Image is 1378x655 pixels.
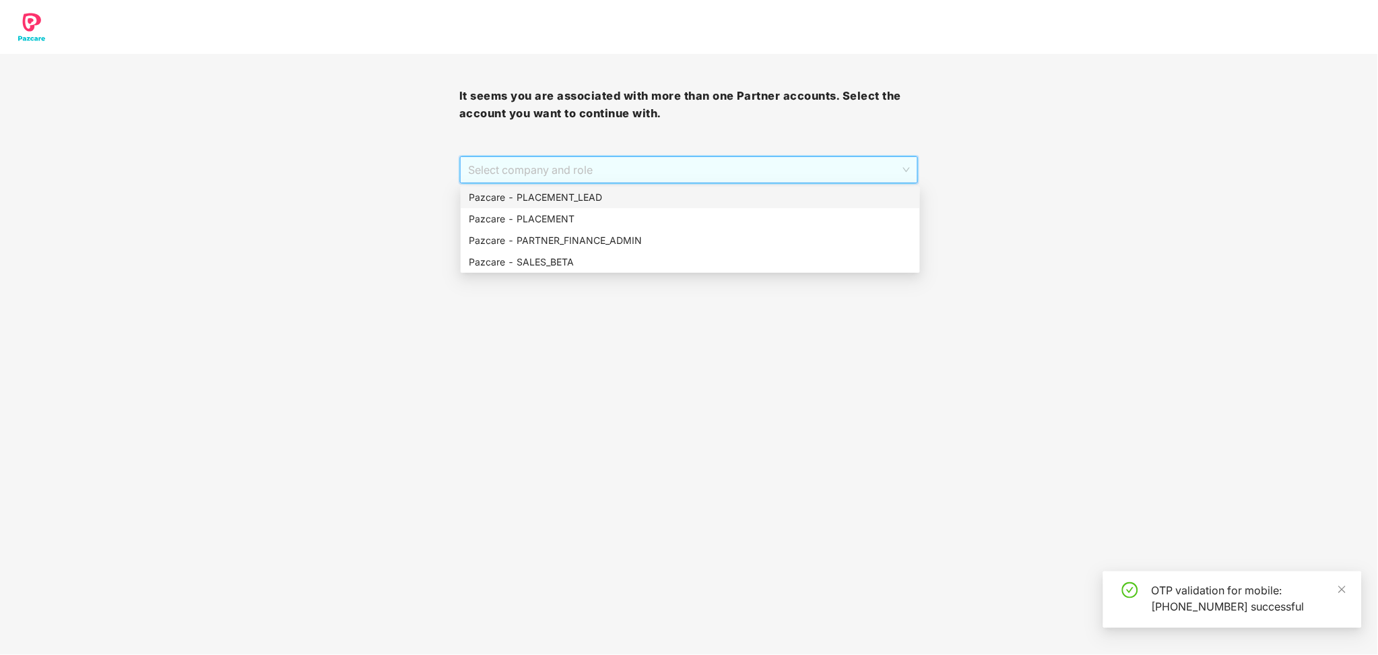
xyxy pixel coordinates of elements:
div: Pazcare - PLACEMENT [461,208,920,230]
div: Pazcare - SALES_BETA [469,255,912,270]
h3: It seems you are associated with more than one Partner accounts. Select the account you want to c... [459,88,919,122]
div: Pazcare - PARTNER_FINANCE_ADMIN [461,230,920,251]
div: Pazcare - PLACEMENT_LEAD [469,190,912,205]
span: close [1338,585,1347,594]
div: Pazcare - PARTNER_FINANCE_ADMIN [469,233,912,248]
div: OTP validation for mobile: [PHONE_NUMBER] successful [1152,582,1346,615]
div: Pazcare - PLACEMENT [469,212,912,226]
span: check-circle [1122,582,1138,598]
div: Pazcare - PLACEMENT_LEAD [461,187,920,208]
div: Pazcare - SALES_BETA [461,251,920,273]
span: Select company and role [468,157,910,183]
